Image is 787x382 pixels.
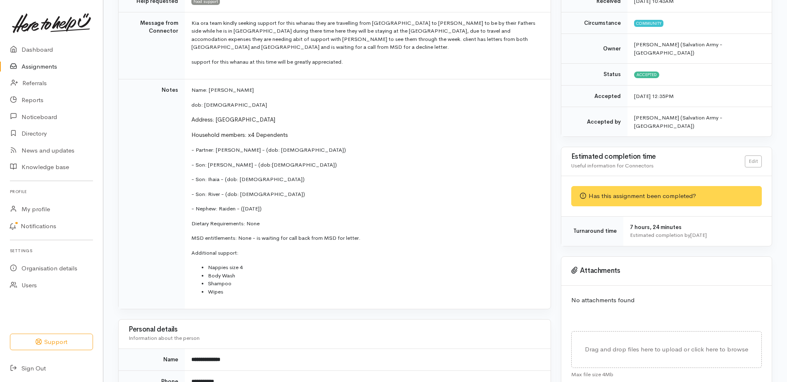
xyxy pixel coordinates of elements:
[571,368,762,379] div: Max file size 4Mb
[690,232,707,239] time: [DATE]
[10,245,93,256] h6: Settings
[627,107,772,137] td: [PERSON_NAME] (Salvation Army - [GEOGRAPHIC_DATA])
[561,216,623,246] td: Turnaround time
[119,349,185,371] td: Name
[634,41,723,56] span: [PERSON_NAME] (Salvation Army - [GEOGRAPHIC_DATA])
[119,12,185,79] td: Message from Connector
[191,205,541,213] p: - Nephew: Raiden - ([DATE])
[191,175,541,184] p: - Son: Ihaia - (dob: [DEMOGRAPHIC_DATA])
[571,267,762,275] h3: Attachments
[191,101,541,109] p: dob: [DEMOGRAPHIC_DATA]
[208,288,541,296] li: Wipes
[191,234,541,242] p: MSD entitlements: None - is waiting for call back from MSD for letter.
[630,224,682,231] span: 7 hours, 24 minutes
[191,146,541,154] p: - Partner: [PERSON_NAME] - (dob: [DEMOGRAPHIC_DATA])
[208,272,541,280] li: Body Wash
[634,93,674,100] time: [DATE] 12:35PM
[634,72,659,78] span: Accepted
[571,296,762,305] p: No attachments found
[585,345,748,353] span: Drag and drop files here to upload or click here to browse
[191,19,541,51] p: Kia ora team kindly seeking support for this whanau they are travelling from [GEOGRAPHIC_DATA] to...
[634,20,663,26] span: Community
[561,34,627,64] td: Owner
[129,326,541,334] h3: Personal details
[191,86,541,94] p: Name: [PERSON_NAME]
[10,186,93,197] h6: Profile
[119,79,185,309] td: Notes
[191,58,541,66] p: support for this whanau at this time will be greatly appreciated.
[561,85,627,107] td: Accepted
[208,263,541,272] li: Nappies size 4
[191,161,541,169] p: - Son: [PERSON_NAME] - (dob:[DEMOGRAPHIC_DATA])
[561,12,627,34] td: Circumstance
[191,131,288,138] span: Household members: x4 Dependents
[571,186,762,206] div: Has this assignment been completed?
[630,231,762,239] div: Estimated completion by
[571,162,653,169] span: Useful information for Connectors
[129,334,200,341] span: Information about the person
[571,153,745,161] h3: Estimated completion time
[191,249,541,257] p: Additional support:
[561,64,627,86] td: Status
[10,334,93,351] button: Support
[191,220,541,228] p: Dietary Requirements: None
[191,190,541,198] p: - Son: River - (dob: [DEMOGRAPHIC_DATA])
[745,155,762,167] a: Edit
[561,107,627,137] td: Accepted by
[208,279,541,288] li: Shampoo
[191,116,275,123] span: Address: [GEOGRAPHIC_DATA]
